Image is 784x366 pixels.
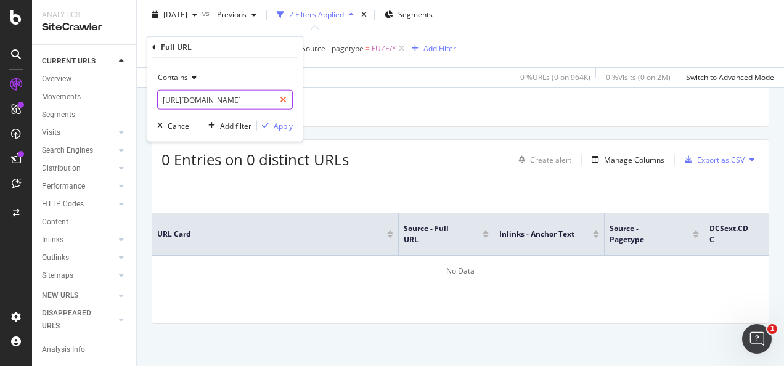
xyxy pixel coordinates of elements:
[212,5,261,25] button: Previous
[742,324,772,354] iframe: Intercom live chat
[767,324,777,334] span: 1
[587,152,664,167] button: Manage Columns
[163,9,187,20] span: 2025 Oct. 5th
[42,73,128,86] a: Overview
[42,269,73,282] div: Sitemaps
[42,198,115,211] a: HTTP Codes
[42,55,96,68] div: CURRENT URLS
[42,216,68,229] div: Content
[365,43,370,54] span: =
[203,120,251,132] button: Add filter
[152,256,769,287] div: No Data
[157,229,384,240] span: URL Card
[42,108,128,121] a: Segments
[147,5,202,25] button: [DATE]
[610,223,674,245] span: Source - pagetype
[42,216,128,229] a: Content
[42,307,104,333] div: DISAPPEARED URLS
[42,108,75,121] div: Segments
[42,162,81,175] div: Distribution
[42,55,115,68] a: CURRENT URLS
[530,155,571,165] div: Create alert
[380,5,438,25] button: Segments
[289,9,344,20] div: 2 Filters Applied
[407,41,456,56] button: Add Filter
[680,150,745,169] button: Export as CSV
[42,144,115,157] a: Search Engines
[697,155,745,165] div: Export as CSV
[42,289,115,302] a: NEW URLS
[398,9,433,20] span: Segments
[423,43,456,54] div: Add Filter
[42,144,93,157] div: Search Engines
[42,307,115,333] a: DISAPPEARED URLS
[152,120,191,132] button: Cancel
[42,126,115,139] a: Visits
[499,229,574,240] span: Inlinks - Anchor Text
[42,269,115,282] a: Sitemaps
[42,198,84,211] div: HTTP Codes
[42,91,128,104] a: Movements
[42,180,115,193] a: Performance
[606,72,671,83] div: 0 % Visits ( 0 on 2M )
[520,72,590,83] div: 0 % URLs ( 0 on 964K )
[42,251,115,264] a: Outlinks
[42,343,85,356] div: Analysis Info
[42,251,69,264] div: Outlinks
[42,343,128,356] a: Analysis Info
[301,43,364,54] span: Source - pagetype
[161,42,192,52] div: Full URL
[212,9,247,20] span: Previous
[158,72,188,83] span: Contains
[42,20,126,35] div: SiteCrawler
[202,8,212,18] span: vs
[686,72,774,83] div: Switch to Advanced Mode
[42,126,60,139] div: Visits
[709,223,752,245] span: DCSext.CDC
[42,162,115,175] a: Distribution
[257,120,293,132] button: Apply
[274,120,293,131] div: Apply
[272,5,359,25] button: 2 Filters Applied
[42,91,81,104] div: Movements
[42,10,126,20] div: Analytics
[42,73,71,86] div: Overview
[42,234,63,246] div: Inlinks
[372,40,396,57] span: FUZE/*
[404,223,464,245] span: Source - Full URL
[168,120,191,131] div: Cancel
[681,68,774,87] button: Switch to Advanced Mode
[161,149,349,169] span: 0 Entries on 0 distinct URLs
[513,150,571,169] button: Create alert
[42,180,85,193] div: Performance
[42,289,78,302] div: NEW URLS
[604,155,664,165] div: Manage Columns
[359,9,369,21] div: times
[220,120,251,131] div: Add filter
[42,234,115,246] a: Inlinks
